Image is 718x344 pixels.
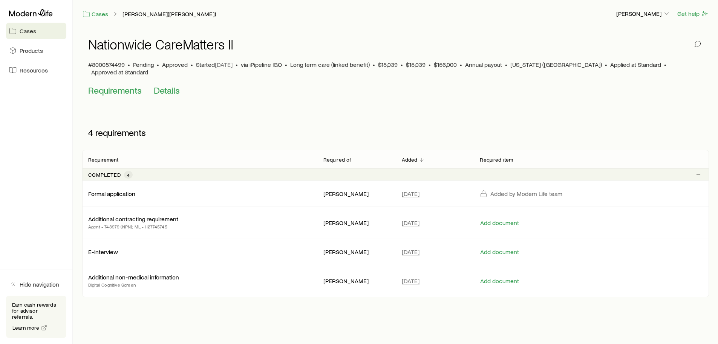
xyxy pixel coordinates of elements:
[157,61,159,68] span: •
[378,61,398,68] span: $15,039
[88,281,179,288] p: Digital Cognitive Screen
[196,61,233,68] p: Started
[510,61,602,68] span: [US_STATE] ([GEOGRAPHIC_DATA])
[402,219,419,227] span: [DATE]
[460,61,462,68] span: •
[88,223,178,230] p: Agent - 743979 (NPN); ML - H27745745
[95,127,146,138] span: requirements
[88,215,178,223] p: Additional contracting requirement
[323,157,352,163] p: Required of
[6,276,66,293] button: Hide navigation
[323,219,390,227] p: [PERSON_NAME]
[6,296,66,338] div: Earn cash rewards for advisor referrals.Learn more
[605,61,607,68] span: •
[20,27,36,35] span: Cases
[6,62,66,79] a: Resources
[133,61,154,68] p: Pending
[480,157,513,163] p: Required item
[12,302,60,320] p: Earn cash rewards for advisor referrals.
[480,278,519,285] button: Add document
[610,61,661,68] span: Applied at Standard
[88,248,118,256] p: E-interview
[429,61,431,68] span: •
[88,273,179,281] p: Additional non-medical information
[616,10,671,17] p: [PERSON_NAME]
[236,61,238,68] span: •
[401,61,403,68] span: •
[191,61,193,68] span: •
[88,157,118,163] p: Requirement
[323,248,390,256] p: [PERSON_NAME]
[88,190,135,197] p: Formal application
[20,66,48,74] span: Resources
[465,61,502,68] span: Annual payout
[323,190,390,197] p: [PERSON_NAME]
[285,61,287,68] span: •
[88,127,93,138] span: 4
[88,172,121,178] p: Completed
[6,42,66,59] a: Products
[82,10,109,19] a: Cases
[664,61,666,68] span: •
[88,61,125,68] span: #8000574499
[402,157,418,163] p: Added
[402,277,419,285] span: [DATE]
[162,61,188,68] span: Approved
[480,219,519,227] button: Add document
[402,248,419,256] span: [DATE]
[616,9,671,19] button: [PERSON_NAME]
[215,61,233,68] span: [DATE]
[677,9,709,18] button: Get help
[323,277,390,285] p: [PERSON_NAME]
[12,325,40,330] span: Learn more
[91,68,148,76] span: Approved at Standard
[490,190,562,197] p: Added by Modern Life team
[406,61,426,68] span: $15,039
[505,61,507,68] span: •
[88,85,142,96] span: Requirements
[434,61,457,68] span: $156,000
[373,61,375,68] span: •
[241,61,282,68] span: via iPipeline IGO
[127,172,130,178] span: 4
[122,11,216,18] a: [PERSON_NAME]([PERSON_NAME])
[88,37,233,52] h1: Nationwide CareMatters II
[402,190,419,197] span: [DATE]
[480,248,519,256] button: Add document
[20,47,43,54] span: Products
[20,281,59,288] span: Hide navigation
[128,61,130,68] span: •
[154,85,180,96] span: Details
[6,23,66,39] a: Cases
[290,61,370,68] span: Long term care (linked benefit)
[88,85,703,103] div: Application details tabs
